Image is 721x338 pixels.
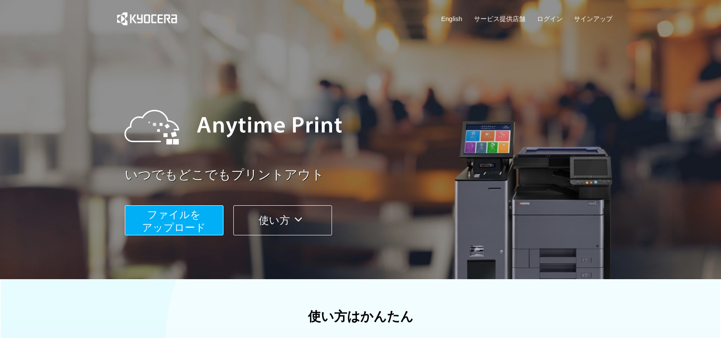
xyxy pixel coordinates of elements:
a: いつでもどこでもプリントアウト [125,166,618,184]
a: ログイン [537,14,563,23]
a: English [441,14,462,23]
button: ファイルを​​アップロード [125,205,223,235]
a: サインアップ [574,14,612,23]
a: サービス提供店舗 [474,14,525,23]
button: 使い方 [233,205,332,235]
span: ファイルを ​​アップロード [142,209,206,233]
